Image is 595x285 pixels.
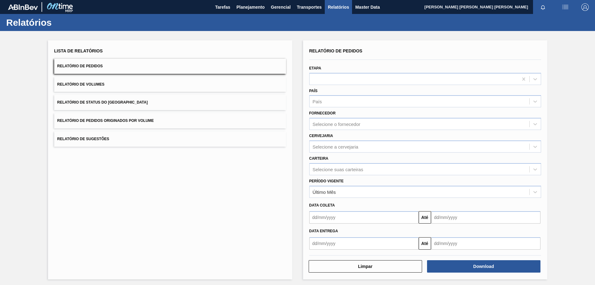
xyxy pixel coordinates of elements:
[309,111,336,115] label: Fornecedor
[54,95,286,110] button: Relatório de Status do [GEOGRAPHIC_DATA]
[309,66,321,70] label: Etapa
[431,211,540,224] input: dd/mm/yyyy
[328,3,349,11] span: Relatórios
[309,179,344,183] label: Período Vigente
[54,131,286,147] button: Relatório de Sugestões
[431,237,540,250] input: dd/mm/yyyy
[355,3,380,11] span: Master Data
[215,3,230,11] span: Tarefas
[309,156,328,161] label: Carteira
[309,211,419,224] input: dd/mm/yyyy
[57,82,104,87] span: Relatório de Volumes
[54,48,103,53] span: Lista de Relatórios
[427,260,540,273] button: Download
[309,203,335,207] span: Data coleta
[419,237,431,250] button: Até
[236,3,265,11] span: Planejamento
[313,167,363,172] div: Selecione suas carteiras
[57,100,148,105] span: Relatório de Status do [GEOGRAPHIC_DATA]
[57,118,154,123] span: Relatório de Pedidos Originados por Volume
[313,122,360,127] div: Selecione o fornecedor
[6,19,116,26] h1: Relatórios
[313,99,322,104] div: País
[309,260,422,273] button: Limpar
[57,64,103,68] span: Relatório de Pedidos
[533,3,553,11] button: Notificações
[581,3,589,11] img: Logout
[57,137,109,141] span: Relatório de Sugestões
[8,4,38,10] img: TNhmsLtSVTkK8tSr43FrP2fwEKptu5GPRR3wAAAABJRU5ErkJggg==
[309,89,318,93] label: País
[309,229,338,233] span: Data entrega
[562,3,569,11] img: userActions
[309,237,419,250] input: dd/mm/yyyy
[313,189,336,194] div: Último Mês
[54,77,286,92] button: Relatório de Volumes
[54,113,286,128] button: Relatório de Pedidos Originados por Volume
[271,3,291,11] span: Gerencial
[309,134,333,138] label: Cervejaria
[54,59,286,74] button: Relatório de Pedidos
[419,211,431,224] button: Até
[297,3,322,11] span: Transportes
[309,48,363,53] span: Relatório de Pedidos
[313,144,359,149] div: Selecione a cervejaria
